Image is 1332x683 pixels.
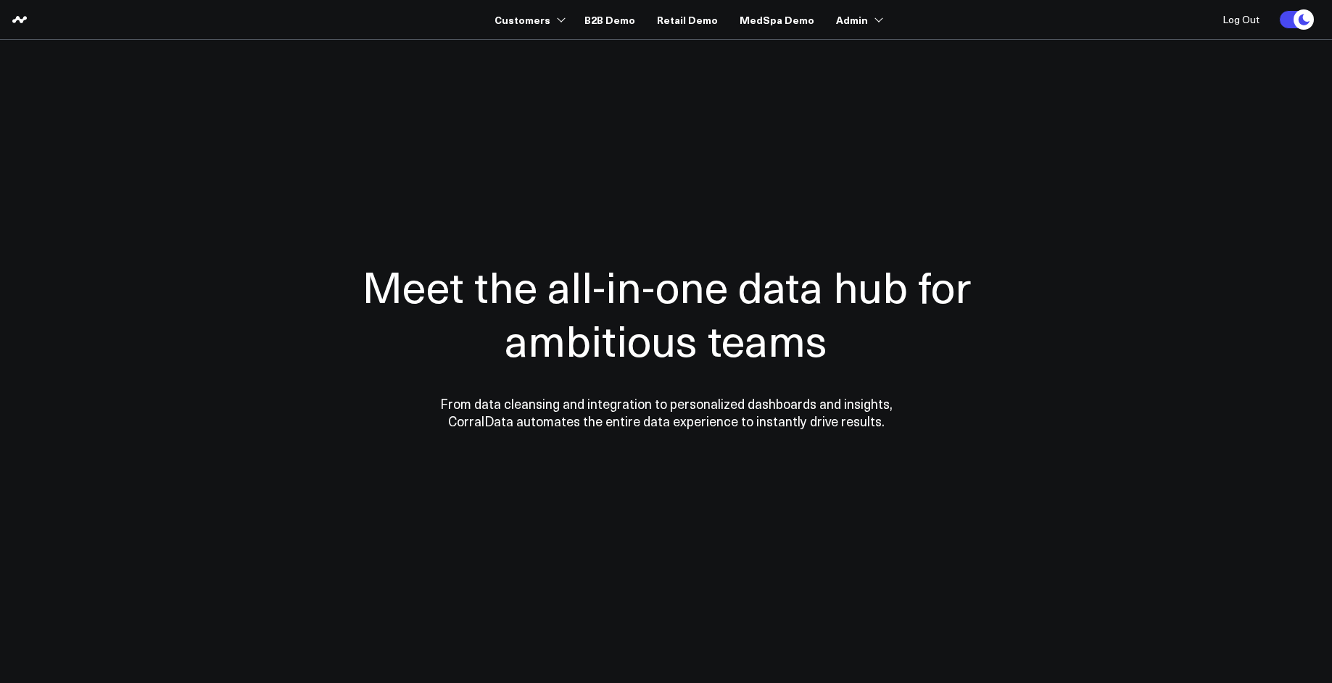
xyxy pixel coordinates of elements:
[311,259,1022,366] h1: Meet the all-in-one data hub for ambitious teams
[657,7,718,33] a: Retail Demo
[740,7,814,33] a: MedSpa Demo
[836,7,880,33] a: Admin
[584,7,635,33] a: B2B Demo
[495,7,563,33] a: Customers
[409,395,924,430] p: From data cleansing and integration to personalized dashboards and insights, CorralData automates...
